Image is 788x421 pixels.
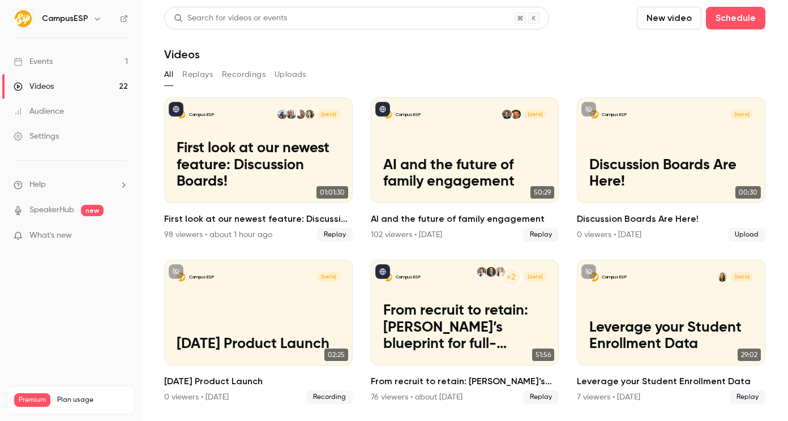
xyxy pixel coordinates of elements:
div: 0 viewers • [DATE] [164,392,229,403]
img: Danielle Dreeszen [296,110,305,119]
span: [DATE] [524,110,546,119]
h2: AI and the future of family engagement [371,212,559,226]
a: SpeakerHub [29,204,74,216]
img: Maura Flaschner [477,267,486,276]
img: James Bright [511,110,520,119]
button: published [375,264,390,279]
li: AI and the future of family engagement [371,97,559,242]
button: published [375,102,390,117]
h2: Leverage your Student Enrollment Data [577,375,765,388]
div: 98 viewers • about 1 hour ago [164,229,272,240]
span: 00:30 [735,186,761,199]
div: +2 [501,267,521,287]
span: Replay [523,228,559,242]
p: AI and the future of family engagement [383,157,546,191]
li: First look at our newest feature: Discussion Boards! [164,97,353,242]
span: Help [29,179,46,191]
span: 01:01:30 [316,186,348,199]
p: CampusESP [396,274,421,280]
button: published [169,102,183,117]
button: Uploads [275,66,306,84]
button: New video [637,7,701,29]
p: Leverage your Student Enrollment Data [589,320,752,353]
span: Replay [730,390,765,404]
p: CampusESP [189,111,214,118]
span: [DATE] [731,272,753,281]
button: unpublished [581,102,596,117]
p: [DATE] Product Launch [177,336,340,353]
span: Premium [14,393,50,407]
img: Gavin Grivna [286,110,295,119]
div: Videos [14,81,54,92]
img: Tiffany Zheng [277,110,286,119]
button: Replays [182,66,213,84]
section: Videos [164,7,765,414]
h2: First look at our newest feature: Discussion Boards! [164,212,353,226]
a: September 2025 Product LaunchCampusESP[DATE][DATE] Product Launch02:25[DATE] Product Launch0 view... [164,260,353,404]
span: [DATE] [524,272,546,281]
div: Search for videos or events [174,12,287,24]
span: 02:25 [324,349,348,361]
p: CampusESP [602,274,627,280]
span: 29:02 [738,349,761,361]
img: CampusESP [14,10,32,28]
button: unpublished [581,264,596,279]
h2: [DATE] Product Launch [164,375,353,388]
img: Mairin Matthews [718,272,727,281]
img: Brooke Sterneck [305,110,314,119]
span: [DATE] [318,110,340,119]
span: [DATE] [318,272,340,281]
span: 51:56 [532,349,554,361]
span: new [81,205,104,216]
a: Leverage your Student Enrollment DataCampusESPMairin Matthews[DATE]Leverage your Student Enrollme... [577,260,765,404]
a: AI and the future of family engagementCampusESPJames BrightDave Becker[DATE]AI and the future of ... [371,97,559,242]
p: Discussion Boards Are Here! [589,157,752,191]
div: 7 viewers • [DATE] [577,392,640,403]
div: 0 viewers • [DATE] [577,229,641,240]
span: 50:29 [530,186,554,199]
h2: From recruit to retain: [PERSON_NAME]’s blueprint for full-lifecycle family engagement [371,375,559,388]
a: Discussion Boards Are Here!CampusESP[DATE]Discussion Boards Are Here!00:30Discussion Boards Are H... [577,97,765,242]
img: Dave Becker [502,110,511,119]
p: CampusESP [602,111,627,118]
a: First look at our newest feature: Discussion Boards!CampusESPBrooke SterneckDanielle DreeszenGavi... [164,97,353,242]
div: Events [14,56,53,67]
span: Upload [728,228,765,242]
h6: CampusESP [42,13,88,24]
p: CampusESP [396,111,421,118]
button: unpublished [169,264,183,279]
p: From recruit to retain: [PERSON_NAME]’s blueprint for full-lifecycle family engagement [383,303,546,353]
h2: Discussion Boards Are Here! [577,212,765,226]
img: Joel Vander Horst [486,267,495,276]
span: Plan usage [57,396,127,405]
span: Replay [317,228,353,242]
span: Replay [523,390,559,404]
a: From recruit to retain: FAU’s blueprint for full-lifecycle family engagementCampusESP+2Jordan DiP... [371,260,559,404]
li: September 2025 Product Launch [164,260,353,404]
button: Schedule [706,7,765,29]
div: Settings [14,131,59,142]
li: help-dropdown-opener [14,179,128,191]
span: What's new [29,230,72,242]
p: First look at our newest feature: Discussion Boards! [177,140,340,191]
button: Recordings [222,66,265,84]
p: CampusESP [189,274,214,280]
li: Discussion Boards Are Here! [577,97,765,242]
span: [DATE] [731,110,753,119]
div: Audience [14,106,64,117]
li: From recruit to retain: FAU’s blueprint for full-lifecycle family engagement [371,260,559,404]
button: All [164,66,173,84]
iframe: Noticeable Trigger [114,231,128,241]
span: Recording [306,390,353,404]
div: 76 viewers • about [DATE] [371,392,462,403]
div: 102 viewers • [DATE] [371,229,442,240]
img: Jordan DiPentima [495,267,504,276]
h1: Videos [164,48,200,61]
li: Leverage your Student Enrollment Data [577,260,765,404]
